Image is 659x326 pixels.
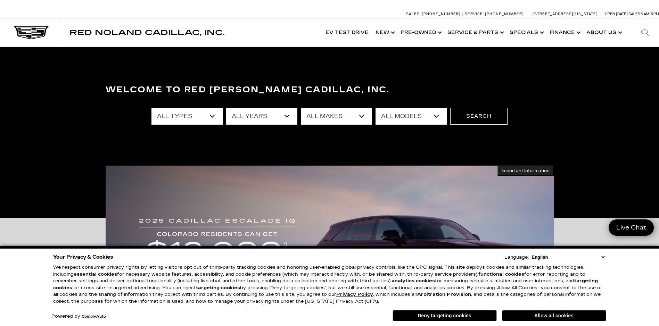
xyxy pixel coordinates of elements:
span: Sales: [628,12,641,16]
a: Red Noland Cadillac, Inc. [69,29,224,36]
span: Service: [465,12,484,16]
button: Important Information [497,166,554,176]
p: We respect consumer privacy rights by letting visitors opt out of third-party tracking cookies an... [53,264,606,305]
h3: Welcome to Red [PERSON_NAME] Cadillac, Inc. [106,83,554,97]
select: Filter by model [376,108,447,125]
button: Allow all cookies [502,310,606,321]
span: Open [DATE] [605,12,628,16]
a: Service: [PHONE_NUMBER] [462,12,526,16]
a: Live Chat [609,219,654,236]
span: Your Privacy & Cookies [53,252,113,262]
a: [STREET_ADDRESS][US_STATE] [533,12,598,16]
a: New [372,19,397,47]
span: 9 AM-6 PM [641,12,659,16]
div: Powered by [51,314,106,319]
select: Language Select [530,254,606,260]
a: About Us [583,19,624,47]
strong: essential cookies [74,271,117,277]
a: Service & Parts [444,19,506,47]
a: Specials [506,19,546,47]
span: Red Noland Cadillac, Inc. [69,28,224,37]
span: Live Chat [613,224,650,232]
a: EV Test Drive [322,19,372,47]
strong: targeting cookies [53,278,598,291]
span: Important Information [502,168,550,174]
strong: Arbitration Provision [417,292,471,297]
a: ComplyAuto [82,315,106,319]
strong: functional cookies [478,271,524,277]
a: Sales: [PHONE_NUMBER] [406,12,462,16]
strong: analytics cookies [392,278,435,284]
button: Search [450,108,508,125]
a: Finance [546,19,583,47]
select: Filter by type [151,108,223,125]
img: Cadillac Dark Logo with Cadillac White Text [14,26,49,39]
span: [PHONE_NUMBER] [485,12,524,16]
select: Filter by make [301,108,372,125]
select: Filter by year [226,108,297,125]
strong: targeting cookies [196,285,240,291]
div: Language: [504,255,529,260]
span: Sales: [406,12,421,16]
button: Deny targeting cookies [393,310,497,321]
a: Pre-Owned [397,19,444,47]
span: [PHONE_NUMBER] [422,12,461,16]
a: Privacy Policy [336,292,373,297]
